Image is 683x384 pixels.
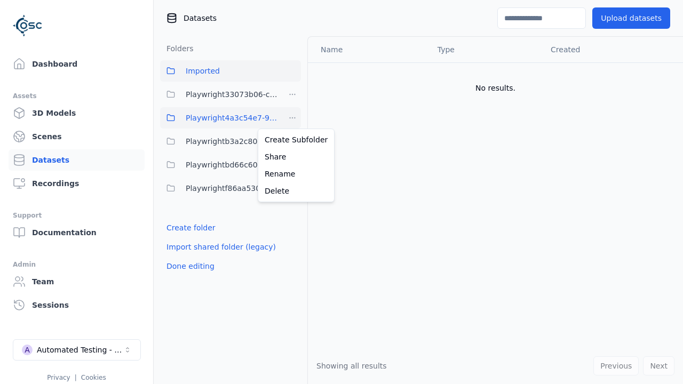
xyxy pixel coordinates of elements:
a: Rename [260,165,332,182]
a: Create Subfolder [260,131,332,148]
a: Delete [260,182,332,199]
a: Share [260,148,332,165]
